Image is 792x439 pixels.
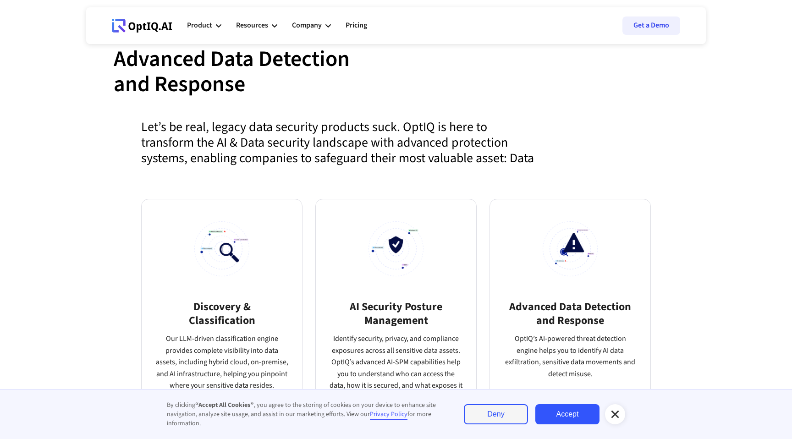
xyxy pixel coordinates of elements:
[464,404,528,424] a: Deny
[330,333,462,420] p: Identify security, privacy, and compliance exposures across all sensitive data assets. OptIQ’s ad...
[292,19,322,32] div: Company
[330,300,462,328] h3: AI Security Posture Management
[236,19,268,32] div: Resources
[236,12,277,39] div: Resources
[114,47,678,119] div: Advanced Data Detection and Response
[195,401,254,410] strong: “Accept All Cookies”
[112,12,172,39] a: Webflow Homepage
[155,333,288,420] p: Our LLM-driven classification engine provides complete visibility into data assets, including hyb...
[370,410,407,420] a: Privacy Policy
[535,404,599,424] a: Accept
[189,300,255,328] h3: Discovery & Classification
[504,333,637,420] p: OptIQ’s AI-powered threat detection engine helps you to identify AI data exfiltration, sensitive ...
[187,19,212,32] div: Product
[504,300,637,328] h3: Advanced Data Detection and Response
[346,12,367,39] a: Pricing
[167,401,445,428] div: By clicking , you agree to the storing of cookies on your device to enhance site navigation, anal...
[292,12,331,39] div: Company
[187,12,221,39] div: Product
[622,16,680,35] a: Get a Demo
[114,119,535,177] div: Let’s be real, legacy data security products suck. OptIQ is here to transform the AI & Data secur...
